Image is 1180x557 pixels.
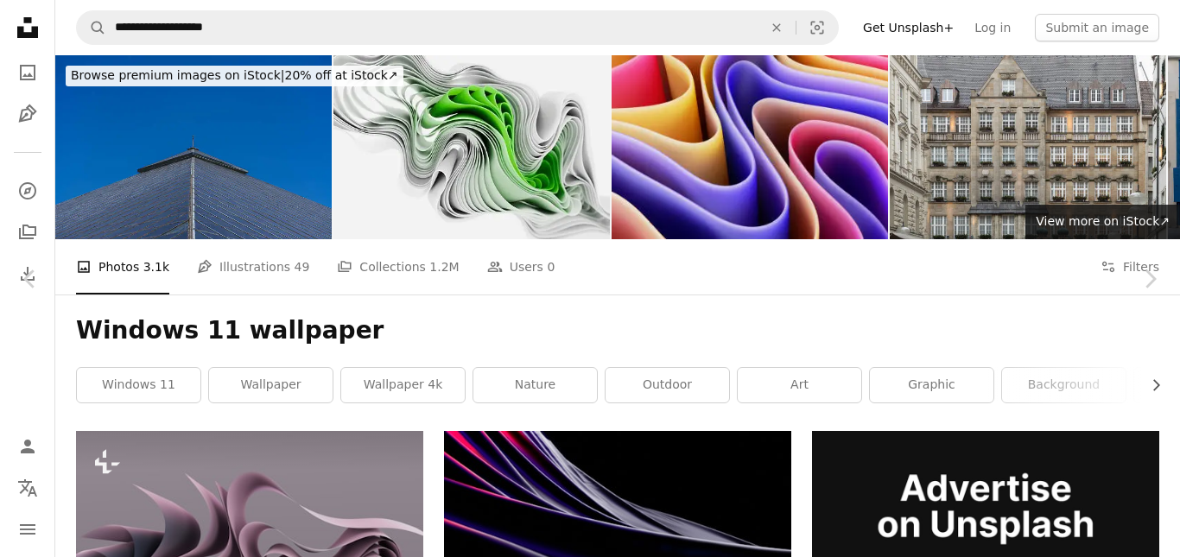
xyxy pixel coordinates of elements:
[444,527,791,542] a: a close up of a cell phone with a black background
[77,11,106,44] button: Search Unsplash
[1140,368,1159,402] button: scroll list to the right
[758,11,796,44] button: Clear
[55,55,414,97] a: Browse premium images on iStock|20% off at iStock↗
[71,68,398,82] span: 20% off at iStock ↗
[76,315,1159,346] h1: Windows 11 wallpaper
[209,368,333,402] a: wallpaper
[890,55,1166,239] img: Exterior architecture of Kaufingerstr11a Building with Windows with flower pots.
[77,368,200,402] a: windows 11
[1120,196,1180,362] a: Next
[738,368,861,402] a: art
[10,429,45,464] a: Log in / Sign up
[337,239,459,294] a: Collections 1.2M
[796,11,838,44] button: Visual search
[429,257,459,276] span: 1.2M
[1002,368,1126,402] a: background
[197,239,309,294] a: Illustrations 49
[487,239,555,294] a: Users 0
[870,368,993,402] a: graphic
[1035,14,1159,41] button: Submit an image
[1036,214,1170,228] span: View more on iStock ↗
[333,55,610,239] img: A green and white abstract image with a lot of white cloth stripes. Trendy modern image in Window...
[10,512,45,547] button: Menu
[964,14,1021,41] a: Log in
[1025,205,1180,239] a: View more on iStock↗
[10,471,45,505] button: Language
[55,55,332,239] img: Symmetrical glass windows of a building
[76,521,423,536] a: a computer generated image of an abstract design
[612,55,888,239] img: Colorful 3d wallpaper 3840x1600 featuring shape windows 11 style. 3d rendering.
[341,368,465,402] a: wallpaper 4k
[606,368,729,402] a: outdoor
[10,97,45,131] a: Illustrations
[1101,239,1159,294] button: Filters
[10,55,45,90] a: Photos
[547,257,555,276] span: 0
[71,68,284,82] span: Browse premium images on iStock |
[295,257,310,276] span: 49
[10,174,45,208] a: Explore
[473,368,597,402] a: nature
[853,14,964,41] a: Get Unsplash+
[76,10,839,45] form: Find visuals sitewide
